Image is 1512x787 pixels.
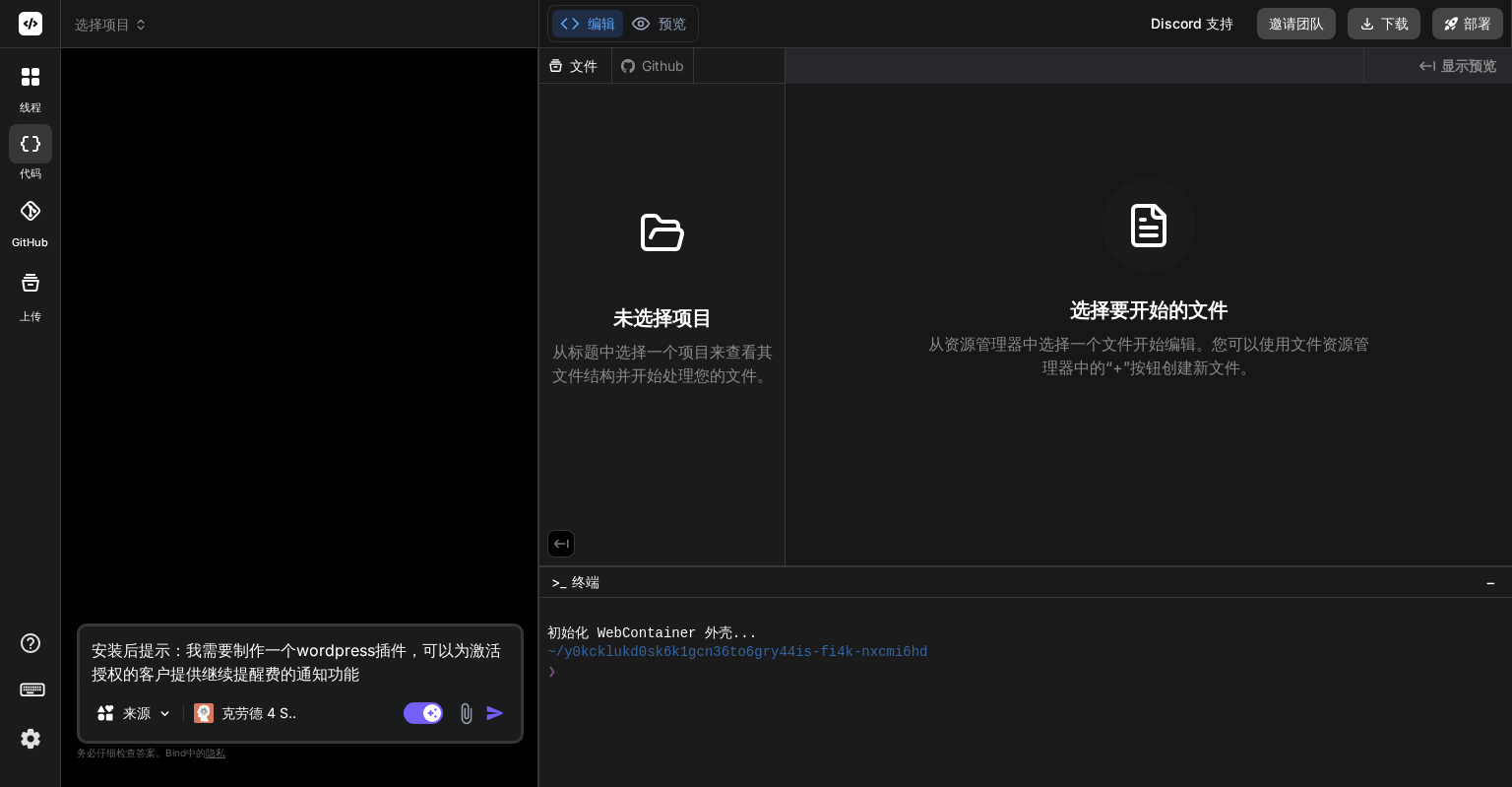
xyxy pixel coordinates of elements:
[552,10,623,37] button: 编辑
[1381,15,1409,32] font: 下载
[1257,8,1336,39] button: 邀请团队
[1269,15,1324,32] font: 邀请团队
[20,309,41,323] font: 上传
[157,705,173,722] img: 选择模型
[20,100,41,114] font: 线程
[80,626,521,686] textarea: 安装后提示：我需要制作一个wordpress插件，可以为激活授权的客户提供继续提醒费的通知功能
[659,15,686,32] font: 预览
[928,334,1369,377] font: 从资源管理器中选择一个文件开始编辑。您可以使用文件资源管理器中的“+”按钮创建新文件。
[1151,15,1233,32] font: Discord 支持
[547,625,757,641] font: 初始化 WebContainer 外壳...
[1441,57,1496,74] font: 显示预览
[221,704,296,721] font: 克劳德 4 S..
[14,722,47,755] img: 设置
[1070,298,1228,322] font: 选择要开始的文件
[588,15,615,32] font: 编辑
[551,573,566,590] font: >_
[75,16,130,33] font: 选择项目
[12,235,48,249] font: GitHub
[1432,8,1503,39] button: 部署
[1464,15,1491,32] font: 部署
[552,342,773,385] font: 从标题中选择一个项目来查看其文件结构并开始处理您的文件。
[194,703,214,723] img: 克劳德 4 首十四行诗
[485,703,505,723] img: 图标
[570,57,598,74] font: 文件
[123,704,151,721] font: 来源
[186,747,206,758] font: 中的
[547,664,557,680] font: ❯
[1485,572,1496,592] font: −
[1348,8,1420,39] button: 下载
[623,10,694,37] button: 预览
[613,306,712,330] font: 未选择项目
[642,57,684,74] font: Github
[20,166,41,180] font: 代码
[572,573,599,590] font: 终端
[455,702,477,725] img: 依恋
[77,747,186,758] font: 务必仔细检查答案。Bind
[206,747,225,758] font: 隐私
[547,644,927,660] font: ~/y0kcklukd0sk6k1gcn36to6gry44is-fi4k-nxcmi6hd
[1481,566,1500,598] button: −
